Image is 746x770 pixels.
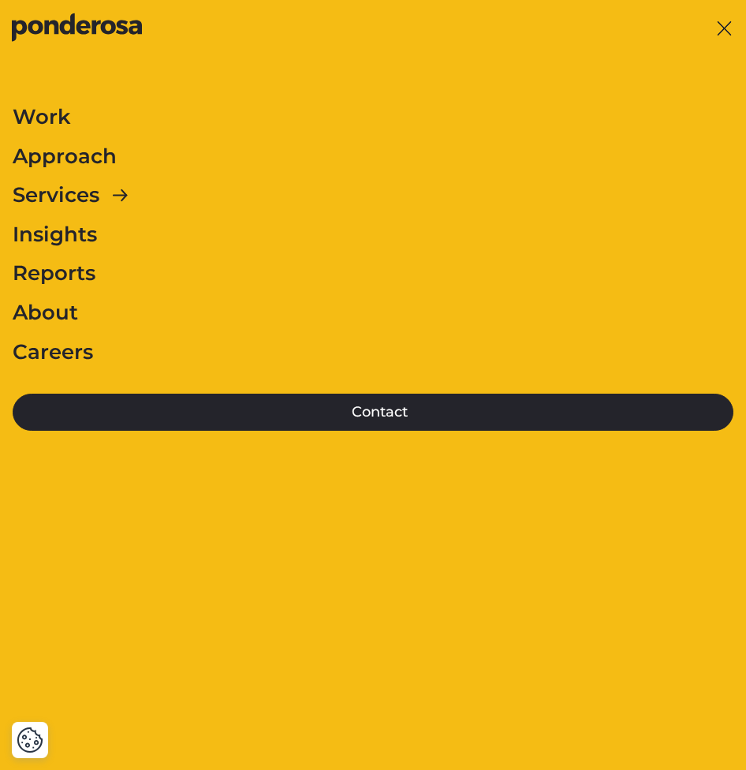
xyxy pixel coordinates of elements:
[12,13,175,44] a: Go to homepage
[13,257,95,290] a: Reports
[13,336,93,369] a: Careers
[13,140,117,174] a: Approach
[13,219,97,252] a: Insights
[17,727,43,753] img: Revisit consent button
[13,394,733,431] a: Contact
[17,727,43,753] button: Cookie Settings
[112,185,128,205] button: Toggle sub-menu
[13,297,78,330] a: About
[714,19,734,39] button: Toggle menu
[13,101,71,134] a: Work
[13,179,99,212] a: Services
